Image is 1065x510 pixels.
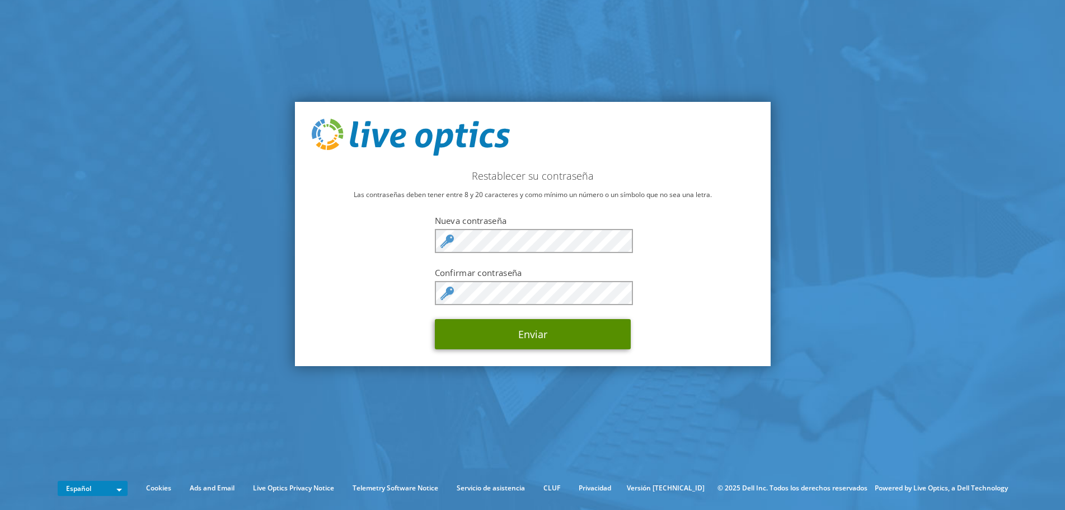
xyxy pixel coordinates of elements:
[570,482,620,494] a: Privacidad
[435,319,631,349] button: Enviar
[181,482,243,494] a: Ads and Email
[312,119,510,156] img: live_optics_svg.svg
[448,482,533,494] a: Servicio de asistencia
[535,482,569,494] a: CLUF
[138,482,180,494] a: Cookies
[435,215,631,226] label: Nueva contraseña
[312,170,754,182] h2: Restablecer su contraseña
[435,267,631,278] label: Confirmar contraseña
[875,482,1008,494] li: Powered by Live Optics, a Dell Technology
[245,482,343,494] a: Live Optics Privacy Notice
[312,189,754,201] p: Las contraseñas deben tener entre 8 y 20 caracteres y como mínimo un número o un símbolo que no s...
[344,482,447,494] a: Telemetry Software Notice
[621,482,710,494] li: Versión [TECHNICAL_ID]
[712,482,873,494] li: © 2025 Dell Inc. Todos los derechos reservados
